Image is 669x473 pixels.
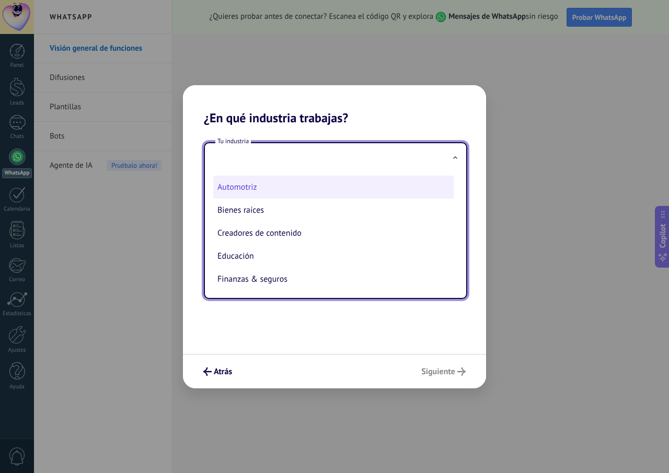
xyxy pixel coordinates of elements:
[213,291,454,314] li: Gobierno
[213,268,454,291] li: Finanzas & seguros
[213,199,454,222] li: Bienes raíces
[214,368,232,375] span: Atrás
[213,222,454,245] li: Creadores de contenido
[213,176,454,199] li: Automotriz
[215,137,251,146] span: Tu industria
[183,85,486,125] h2: ¿En qué industria trabajas?
[213,245,454,268] li: Educación
[199,363,237,380] button: Atrás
